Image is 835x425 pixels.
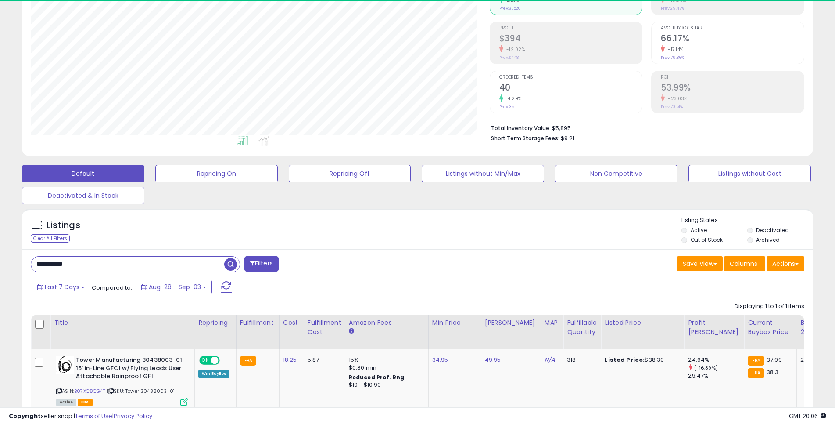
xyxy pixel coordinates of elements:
[748,318,793,337] div: Current Buybox Price
[240,318,276,327] div: Fulfillment
[567,356,594,364] div: 318
[661,33,804,45] h2: 66.17%
[491,124,551,132] b: Total Inventory Value:
[688,356,744,364] div: 24.64%
[485,318,537,327] div: [PERSON_NAME]
[31,234,70,243] div: Clear All Filters
[756,226,789,234] label: Deactivated
[22,165,144,182] button: Default
[155,165,278,182] button: Repricing On
[45,283,79,291] span: Last 7 Days
[677,256,723,271] button: Save View
[661,104,683,109] small: Prev: 70.14%
[605,356,645,364] b: Listed Price:
[9,412,41,420] strong: Copyright
[691,226,707,234] label: Active
[432,318,477,327] div: Min Price
[503,95,522,102] small: 14.29%
[499,83,642,94] h2: 40
[767,356,782,364] span: 37.99
[56,356,74,374] img: 41F5FuCkOtL._SL40_.jpg
[76,356,183,383] b: Tower Manufacturing 30438003-01 15' in-Line GFCI w/Flying Leads User Attachable Rainproof GFI
[665,95,688,102] small: -23.03%
[56,399,76,406] span: All listings currently available for purchase on Amazon
[567,318,597,337] div: Fulfillable Quantity
[308,318,341,337] div: Fulfillment Cost
[78,399,93,406] span: FBA
[800,318,832,337] div: BB Share 24h.
[767,368,779,376] span: 38.3
[800,356,829,364] div: 28%
[74,388,105,395] a: B07XC8CG4T
[748,356,764,366] small: FBA
[730,259,757,268] span: Columns
[691,236,723,243] label: Out of Stock
[499,55,519,60] small: Prev: $448
[545,318,559,327] div: MAP
[92,283,132,292] span: Compared to:
[491,122,798,133] li: $5,895
[75,412,112,420] a: Terms of Use
[665,46,684,53] small: -17.14%
[661,83,804,94] h2: 53.99%
[200,357,211,364] span: ON
[349,374,406,381] b: Reduced Prof. Rng.
[661,55,684,60] small: Prev: 79.86%
[198,318,233,327] div: Repricing
[9,412,152,421] div: seller snap | |
[56,356,188,405] div: ASIN:
[561,134,574,142] span: $9.21
[308,356,338,364] div: 5.87
[22,187,144,204] button: Deactivated & In Stock
[198,370,229,378] div: Win BuyBox
[661,26,804,31] span: Avg. Buybox Share
[661,75,804,80] span: ROI
[735,302,804,311] div: Displaying 1 to 1 of 1 items
[432,356,448,364] a: 34.95
[789,412,826,420] span: 2025-09-11 20:06 GMT
[694,364,718,371] small: (-16.39%)
[219,357,233,364] span: OFF
[724,256,765,271] button: Columns
[503,46,525,53] small: -12.02%
[136,280,212,294] button: Aug-28 - Sep-03
[240,356,256,366] small: FBA
[289,165,411,182] button: Repricing Off
[499,75,642,80] span: Ordered Items
[244,256,279,272] button: Filters
[748,368,764,378] small: FBA
[349,356,422,364] div: 15%
[485,356,501,364] a: 49.95
[499,104,514,109] small: Prev: 35
[349,327,354,335] small: Amazon Fees.
[499,6,521,11] small: Prev: $1,520
[349,318,425,327] div: Amazon Fees
[114,412,152,420] a: Privacy Policy
[47,219,80,232] h5: Listings
[499,33,642,45] h2: $394
[499,26,642,31] span: Profit
[605,318,681,327] div: Listed Price
[605,356,677,364] div: $38.30
[661,6,684,11] small: Prev: 29.47%
[688,318,740,337] div: Profit [PERSON_NAME]
[422,165,544,182] button: Listings without Min/Max
[283,318,300,327] div: Cost
[688,165,811,182] button: Listings without Cost
[555,165,677,182] button: Non Competitive
[756,236,780,243] label: Archived
[349,381,422,389] div: $10 - $10.90
[149,283,201,291] span: Aug-28 - Sep-03
[681,216,813,225] p: Listing States:
[545,356,555,364] a: N/A
[349,364,422,372] div: $0.30 min
[283,356,297,364] a: 18.25
[767,256,804,271] button: Actions
[32,280,90,294] button: Last 7 Days
[107,388,175,395] span: | SKU: Tower 30438003-01
[491,134,559,142] b: Short Term Storage Fees:
[688,372,744,380] div: 29.47%
[54,318,191,327] div: Title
